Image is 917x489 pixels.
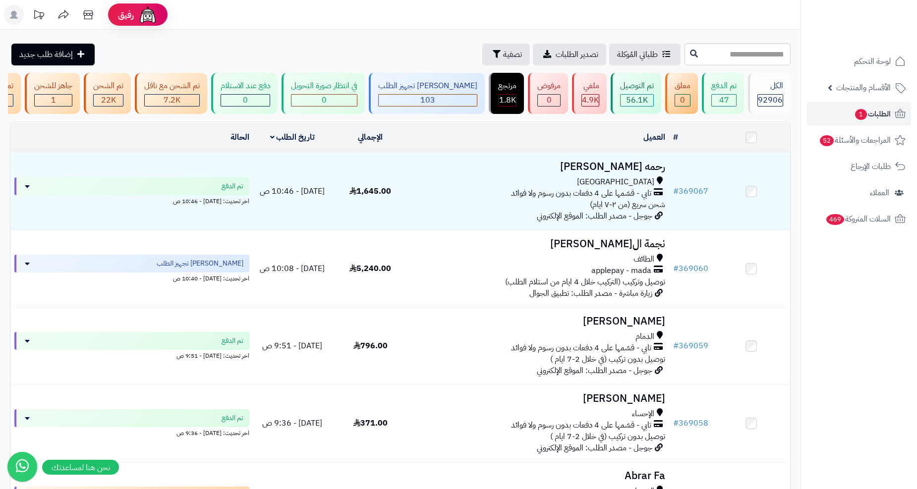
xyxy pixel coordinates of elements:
span: # [673,417,679,429]
span: الطائف [633,254,654,265]
span: [DATE] - 9:51 ص [262,340,322,352]
span: [DATE] - 9:36 ص [262,417,322,429]
span: تم الدفع [222,336,243,346]
div: تم الدفع [711,80,737,92]
span: تم الدفع [222,181,243,191]
a: طلباتي المُوكلة [609,44,681,65]
span: 0 [547,94,552,106]
div: 22038 [94,95,123,106]
a: #369059 [673,340,708,352]
div: مرتجع [498,80,516,92]
span: تصفية [503,49,522,60]
div: 0 [675,95,690,106]
span: 469 [826,214,844,225]
button: تصفية [482,44,530,65]
a: تم الشحن مع ناقل 7.2K [133,73,209,114]
span: 4.9K [582,94,599,106]
span: تابي - قسّمها على 4 دفعات بدون رسوم ولا فوائد [511,188,651,199]
span: 1.8K [499,94,516,106]
div: اخر تحديث: [DATE] - 9:51 ص [14,350,249,360]
span: 7.2K [164,94,180,106]
a: السلات المتروكة469 [807,207,911,231]
span: 796.00 [353,340,388,352]
span: العملاء [870,186,889,200]
a: في انتظار صورة التحويل 0 [280,73,367,114]
a: #369067 [673,185,708,197]
div: اخر تحديث: [DATE] - 9:36 ص [14,427,249,437]
span: 5,240.00 [349,263,391,274]
span: إضافة طلب جديد [19,49,73,60]
div: تم التوصيل [620,80,654,92]
h3: [PERSON_NAME] [413,316,665,327]
span: # [673,340,679,352]
a: إضافة طلب جديد [11,44,95,65]
span: الطلبات [854,107,891,121]
span: تصدير الطلبات [556,49,598,60]
span: جوجل - مصدر الطلب: الموقع الإلكتروني [537,365,652,377]
a: # [673,131,678,143]
span: 47 [719,94,729,106]
span: 0 [680,94,685,106]
span: # [673,263,679,274]
div: اخر تحديث: [DATE] - 10:46 ص [14,195,249,206]
img: ai-face.png [138,5,158,25]
span: تم الدفع [222,413,243,423]
a: [PERSON_NAME] تجهيز الطلب 103 [367,73,487,114]
a: تاريخ الطلب [270,131,315,143]
div: الكل [757,80,783,92]
a: ملغي 4.9K [570,73,609,114]
div: 56065 [621,95,653,106]
a: تم التوصيل 56.1K [609,73,663,114]
span: جوجل - مصدر الطلب: الموقع الإلكتروني [537,442,652,454]
div: جاهز للشحن [34,80,72,92]
span: 56.1K [626,94,648,106]
div: في انتظار صورة التحويل [291,80,357,92]
span: 22K [101,94,116,106]
span: 0 [322,94,327,106]
a: الكل92906 [746,73,793,114]
a: لوحة التحكم [807,50,911,73]
span: طلباتي المُوكلة [617,49,658,60]
a: تم الدفع 47 [700,73,746,114]
span: 0 [243,94,248,106]
div: 47 [712,95,736,106]
a: مرتجع 1.8K [487,73,526,114]
div: 0 [221,95,270,106]
div: 1763 [499,95,516,106]
span: تابي - قسّمها على 4 دفعات بدون رسوم ولا فوائد [511,420,651,431]
a: العميل [643,131,665,143]
h3: Abrar Fa [413,470,665,482]
span: [DATE] - 10:46 ص [260,185,325,197]
a: تحديثات المنصة [26,5,51,27]
span: المراجعات والأسئلة [819,133,891,147]
a: #369058 [673,417,708,429]
a: مرفوض 0 [526,73,570,114]
span: جوجل - مصدر الطلب: الموقع الإلكتروني [537,210,652,222]
span: 1 [51,94,56,106]
span: تابي - قسّمها على 4 دفعات بدون رسوم ولا فوائد [511,342,651,354]
span: توصيل بدون تركيب (في خلال 2-7 ايام ) [550,353,665,365]
a: الإجمالي [358,131,383,143]
div: تم الشحن [93,80,123,92]
a: طلبات الإرجاع [807,155,911,178]
div: تم الشحن مع ناقل [144,80,200,92]
a: #369060 [673,263,708,274]
div: 103 [379,95,477,106]
div: 4921 [582,95,599,106]
span: 1,645.00 [349,185,391,197]
div: 1 [35,95,72,106]
span: السلات المتروكة [825,212,891,226]
a: دفع عند الاستلام 0 [209,73,280,114]
a: العملاء [807,181,911,205]
h3: رحمه [PERSON_NAME] [413,161,665,172]
div: ملغي [581,80,599,92]
div: معلق [675,80,690,92]
div: 7223 [145,95,199,106]
div: اخر تحديث: [DATE] - 10:40 ص [14,272,249,283]
a: الحالة [230,131,249,143]
h3: نجمة ال[PERSON_NAME] [413,238,665,250]
span: رفيق [118,9,134,21]
div: 0 [538,95,560,106]
span: زيارة مباشرة - مصدر الطلب: تطبيق الجوال [529,287,652,299]
span: الأقسام والمنتجات [836,81,891,95]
